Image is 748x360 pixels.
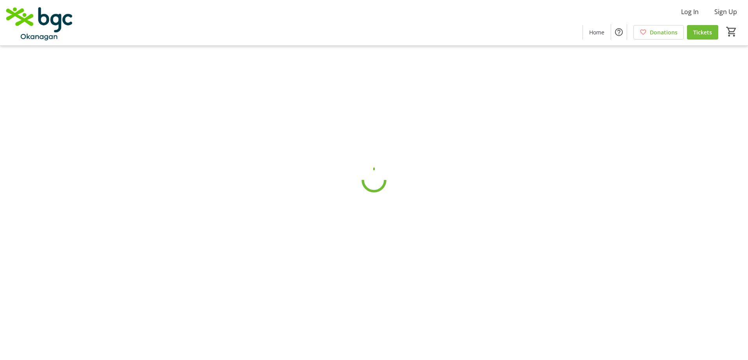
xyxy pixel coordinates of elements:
img: BGC Okanagan's Logo [5,3,74,42]
span: Tickets [693,28,712,36]
span: Sign Up [714,7,737,16]
button: Help [611,24,627,40]
a: Donations [633,25,684,40]
button: Cart [725,25,739,39]
span: Log In [681,7,699,16]
span: Donations [650,28,678,36]
button: Log In [675,5,705,18]
span: Home [589,28,604,36]
a: Tickets [687,25,718,40]
button: Sign Up [708,5,743,18]
a: Home [583,25,611,40]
